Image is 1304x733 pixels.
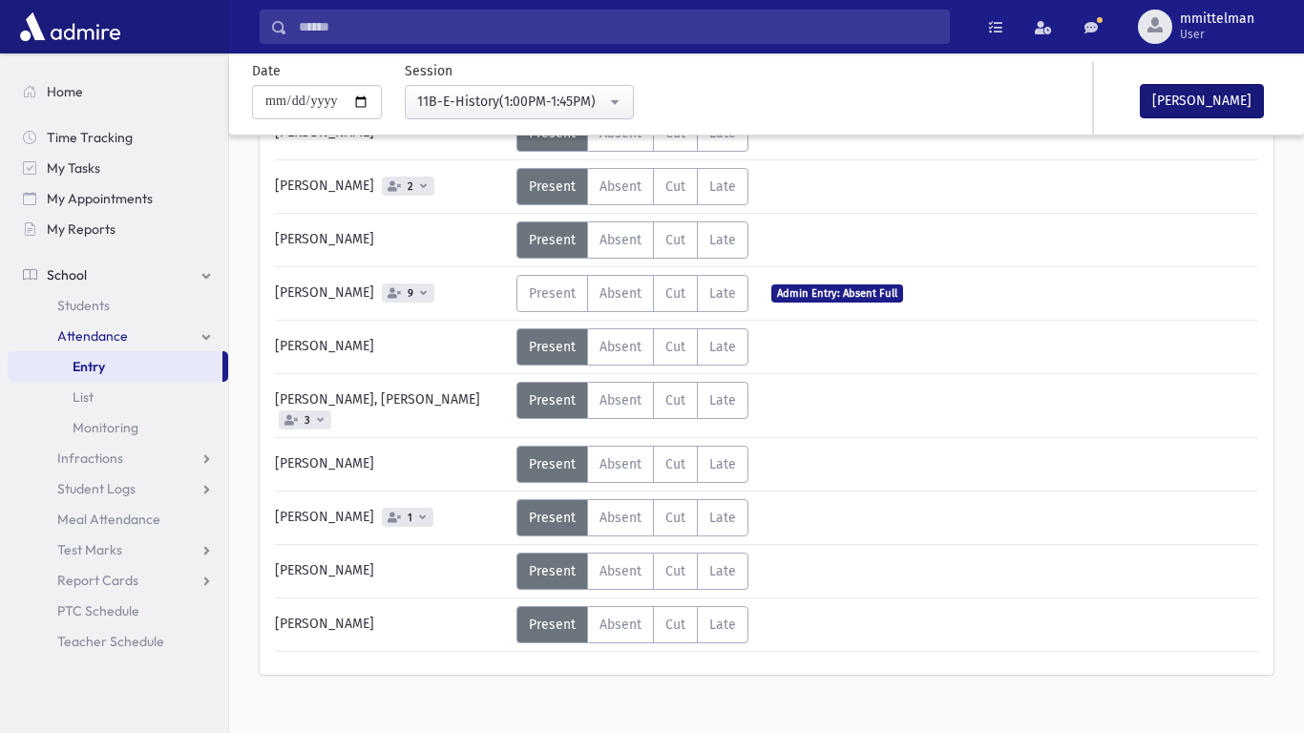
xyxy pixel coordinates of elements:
span: Late [709,339,736,355]
a: PTC Schedule [8,596,228,626]
span: Present [529,510,576,526]
span: PTC Schedule [57,602,139,619]
span: Attendance [57,327,128,345]
div: AttTypes [516,382,748,419]
span: 9 [404,287,417,300]
span: mmittelman [1180,11,1254,27]
span: Cut [665,456,685,472]
div: [PERSON_NAME] [265,606,516,643]
span: User [1180,27,1254,42]
span: My Reports [47,220,116,238]
a: My Appointments [8,183,228,214]
span: Entry [73,358,105,375]
a: Entry [8,351,222,382]
span: Late [709,510,736,526]
span: Absent [599,392,641,408]
span: Student Logs [57,480,136,497]
span: 3 [301,414,314,427]
div: [PERSON_NAME] [265,553,516,590]
span: Absent [599,285,641,302]
div: AttTypes [516,499,748,536]
a: List [8,382,228,412]
span: Absent [599,456,641,472]
span: Infractions [57,450,123,467]
span: Cut [665,232,685,248]
span: School [47,266,87,283]
a: Student Logs [8,473,228,504]
span: Late [709,392,736,408]
span: Home [47,83,83,100]
span: Cut [665,617,685,633]
span: Present [529,563,576,579]
a: Meal Attendance [8,504,228,534]
span: Late [709,178,736,195]
span: Absent [599,178,641,195]
div: [PERSON_NAME] [265,446,516,483]
div: AttTypes [516,553,748,590]
span: Admin Entry: Absent Full [771,284,903,303]
div: [PERSON_NAME] [265,168,516,205]
span: 2 [404,180,417,193]
div: 11B-E-History(1:00PM-1:45PM) [417,92,606,112]
a: Report Cards [8,565,228,596]
a: My Reports [8,214,228,244]
div: [PERSON_NAME] [265,328,516,366]
span: Cut [665,339,685,355]
label: Session [405,61,452,81]
span: Absent [599,563,641,579]
button: 11B-E-History(1:00PM-1:45PM) [405,85,634,119]
div: [PERSON_NAME] [265,221,516,259]
span: Cut [665,510,685,526]
span: Absent [599,617,641,633]
span: Cut [665,563,685,579]
span: List [73,388,94,406]
div: AttTypes [516,328,748,366]
a: Teacher Schedule [8,626,228,657]
a: Time Tracking [8,122,228,153]
span: Meal Attendance [57,511,160,528]
span: Present [529,339,576,355]
span: Absent [599,510,641,526]
div: [PERSON_NAME] [265,275,516,312]
a: My Tasks [8,153,228,183]
a: School [8,260,228,290]
span: Late [709,232,736,248]
div: AttTypes [516,446,748,483]
a: Monitoring [8,412,228,443]
a: Attendance [8,321,228,351]
span: Students [57,297,110,314]
span: Present [529,392,576,408]
a: Infractions [8,443,228,473]
span: My Tasks [47,159,100,177]
span: Present [529,232,576,248]
span: Present [529,456,576,472]
span: Cut [665,178,685,195]
img: AdmirePro [15,8,125,46]
span: Test Marks [57,541,122,558]
label: Date [252,61,281,81]
a: Students [8,290,228,321]
span: Present [529,285,576,302]
div: AttTypes [516,221,748,259]
span: Monitoring [73,419,138,436]
span: Late [709,285,736,302]
span: Absent [599,232,641,248]
span: Present [529,617,576,633]
span: Cut [665,392,685,408]
span: 1 [404,512,416,524]
div: AttTypes [516,606,748,643]
span: Teacher Schedule [57,633,164,650]
span: Late [709,617,736,633]
div: AttTypes [516,168,748,205]
span: Cut [665,285,685,302]
input: Search [287,10,949,44]
div: [PERSON_NAME] [265,499,516,536]
span: Absent [599,339,641,355]
span: Late [709,456,736,472]
span: Late [709,563,736,579]
span: Present [529,178,576,195]
button: [PERSON_NAME] [1140,84,1264,118]
span: My Appointments [47,190,153,207]
div: AttTypes [516,275,748,312]
a: Home [8,76,228,107]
